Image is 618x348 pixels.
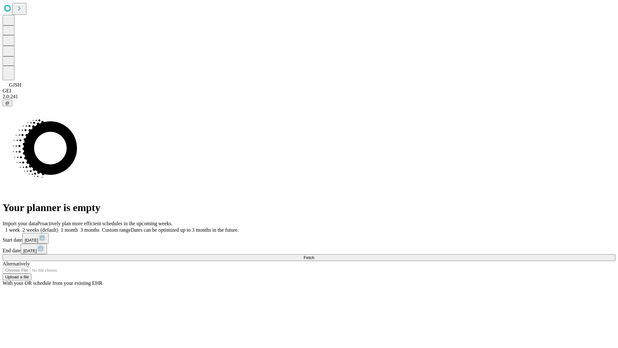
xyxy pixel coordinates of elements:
span: Custom range [102,227,131,233]
div: 2.0.241 [3,94,615,100]
div: End date [3,244,615,254]
span: Fetch [304,255,314,260]
span: With your OR schedule from your existing EHR [3,280,102,286]
span: [DATE] [23,248,37,253]
span: [DATE] [25,238,38,243]
button: Upload a file [3,274,32,280]
span: Import your data [3,221,37,226]
span: 1 month [61,227,78,233]
button: Fetch [3,254,615,261]
span: 2 weeks (default) [23,227,58,233]
span: Proactively plan more efficient schedules in the upcoming weeks. [37,221,173,226]
button: @ [3,100,12,106]
span: 1 week [5,227,20,233]
button: [DATE] [21,244,47,254]
span: GJSH [9,82,21,88]
div: Start date [3,233,615,244]
h1: Your planner is empty [3,202,615,214]
button: [DATE] [22,233,49,244]
span: Dates can be optimized up to 3 months in the future. [131,227,239,233]
span: 3 months [80,227,99,233]
span: @ [5,101,10,105]
div: GEI [3,88,615,94]
span: Alternatively [3,261,30,266]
